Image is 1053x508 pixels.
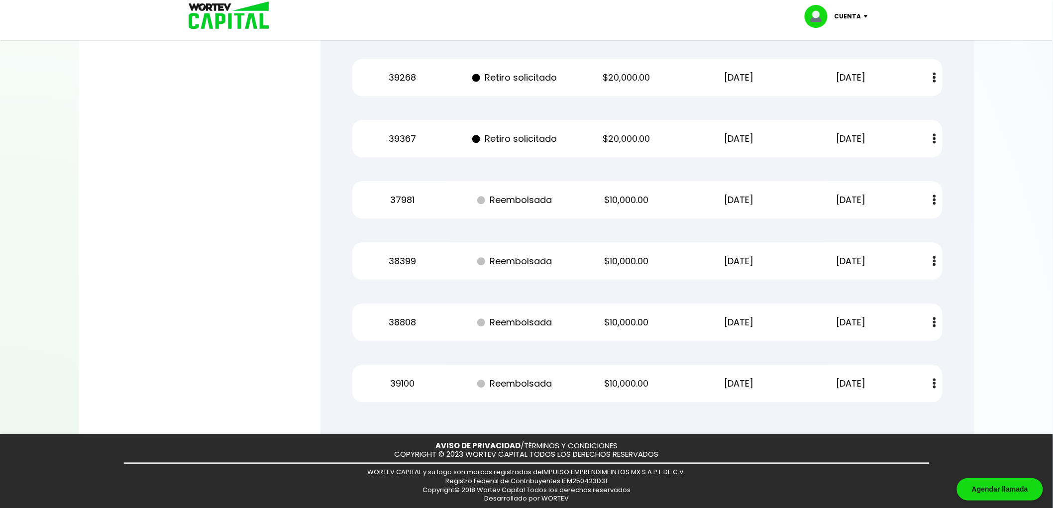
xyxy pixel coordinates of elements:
p: 38399 [355,254,450,269]
p: 39268 [355,70,450,85]
p: [DATE] [804,131,898,146]
p: [DATE] [692,131,786,146]
span: Copyright© 2018 Wortev Capital Todos los derechos reservados [422,485,631,495]
p: Reembolsada [467,193,562,207]
p: Reembolsada [467,254,562,269]
p: Reembolsada [467,376,562,391]
p: 37981 [355,193,450,207]
span: Registro Federal de Contribuyentes: IEM250423D31 [446,476,608,486]
p: [DATE] [804,193,898,207]
p: / [435,442,618,450]
p: $20,000.00 [579,131,674,146]
p: [DATE] [692,70,786,85]
p: [DATE] [692,193,786,207]
p: $10,000.00 [579,376,674,391]
p: [DATE] [804,70,898,85]
a: TÉRMINOS Y CONDICIONES [524,440,618,451]
p: [DATE] [804,315,898,330]
p: $10,000.00 [579,315,674,330]
p: 38808 [355,315,450,330]
p: $10,000.00 [579,193,674,207]
p: COPYRIGHT © 2023 WORTEV CAPITAL TODOS LOS DERECHOS RESERVADOS [395,450,659,459]
p: Reembolsada [467,315,562,330]
img: profile-image [805,5,835,28]
p: [DATE] [692,315,786,330]
span: WORTEV CAPITAL y su logo son marcas registradas de IMPULSO EMPRENDIMEINTOS MX S.A.P.I. DE C.V. [368,467,686,477]
p: [DATE] [804,376,898,391]
p: [DATE] [692,376,786,391]
p: 39100 [355,376,450,391]
span: Desarrollado por WORTEV [484,494,569,503]
p: Retiro solicitado [467,131,562,146]
div: Agendar llamada [957,478,1043,501]
p: [DATE] [804,254,898,269]
p: $10,000.00 [579,254,674,269]
p: Retiro solicitado [467,70,562,85]
img: icon-down [861,15,875,18]
a: AVISO DE PRIVACIDAD [435,440,521,451]
p: Cuenta [835,9,861,24]
p: $20,000.00 [579,70,674,85]
p: [DATE] [692,254,786,269]
p: 39367 [355,131,450,146]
